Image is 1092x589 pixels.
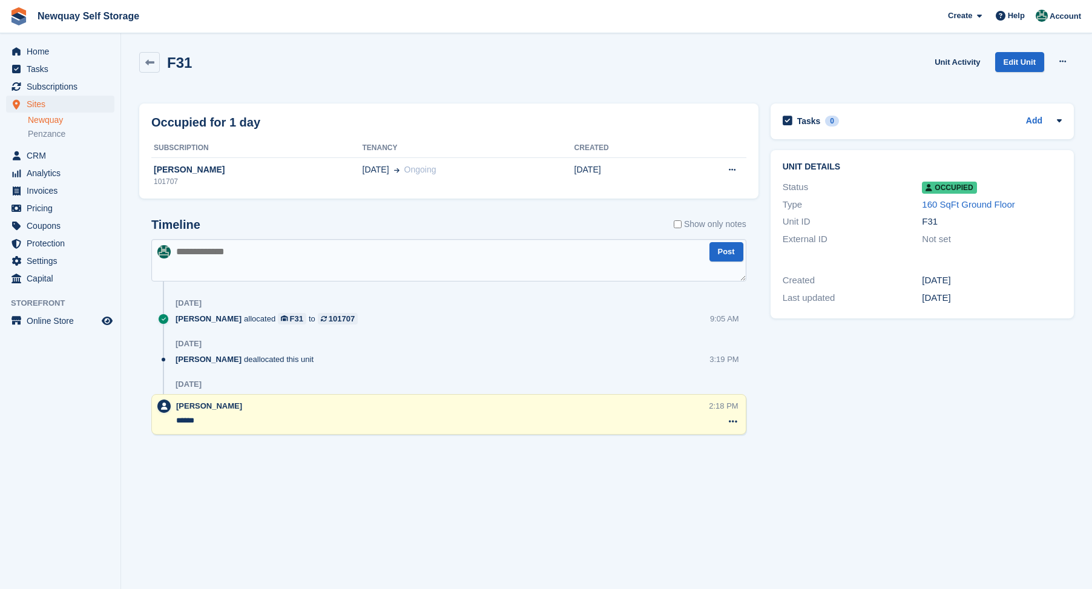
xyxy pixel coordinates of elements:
div: [PERSON_NAME] [151,163,363,176]
label: Show only notes [674,218,746,231]
td: [DATE] [574,157,674,194]
span: Capital [27,270,99,287]
div: 9:05 AM [710,313,739,324]
span: [PERSON_NAME] [176,401,242,410]
span: Protection [27,235,99,252]
span: Tasks [27,61,99,77]
span: CRM [27,147,99,164]
a: menu [6,200,114,217]
h2: Unit details [783,162,1062,172]
a: Add [1026,114,1042,128]
span: [PERSON_NAME] [176,313,242,324]
span: Invoices [27,182,99,199]
input: Show only notes [674,218,682,231]
span: Account [1050,10,1081,22]
a: menu [6,165,114,182]
div: Last updated [783,291,923,305]
span: Home [27,43,99,60]
a: menu [6,217,114,234]
img: stora-icon-8386f47178a22dfd0bd8f6a31ec36ba5ce8667c1dd55bd0f319d3a0aa187defe.svg [10,7,28,25]
div: 3:19 PM [709,354,738,365]
div: 2:18 PM [709,400,738,412]
img: JON [157,245,171,258]
th: Subscription [151,139,363,158]
div: Type [783,198,923,212]
a: menu [6,43,114,60]
a: menu [6,182,114,199]
a: F31 [278,313,306,324]
a: menu [6,96,114,113]
span: Help [1008,10,1025,22]
div: [DATE] [922,291,1062,305]
div: Created [783,274,923,288]
a: 101707 [318,313,358,324]
div: [DATE] [176,339,202,349]
span: Settings [27,252,99,269]
a: Preview store [100,314,114,328]
a: menu [6,61,114,77]
a: Unit Activity [930,52,985,72]
th: Tenancy [363,139,574,158]
div: 0 [825,116,839,127]
span: Create [948,10,972,22]
span: Pricing [27,200,99,217]
div: [DATE] [176,298,202,308]
a: 160 SqFt Ground Floor [922,199,1015,209]
div: F31 [922,215,1062,229]
div: Unit ID [783,215,923,229]
div: Status [783,180,923,194]
a: menu [6,252,114,269]
span: Storefront [11,297,120,309]
div: [DATE] [176,380,202,389]
div: [DATE] [922,274,1062,288]
div: F31 [290,313,303,324]
span: [DATE] [363,163,389,176]
div: deallocated this unit [176,354,320,365]
span: Analytics [27,165,99,182]
h2: Tasks [797,116,821,127]
a: menu [6,147,114,164]
span: Ongoing [404,165,436,174]
div: External ID [783,232,923,246]
span: Subscriptions [27,78,99,95]
div: 101707 [329,313,355,324]
div: allocated to [176,313,364,324]
a: menu [6,235,114,252]
a: menu [6,270,114,287]
a: menu [6,312,114,329]
span: Coupons [27,217,99,234]
span: [PERSON_NAME] [176,354,242,365]
img: JON [1036,10,1048,22]
div: Not set [922,232,1062,246]
a: Newquay [28,114,114,126]
h2: F31 [167,54,192,71]
a: Edit Unit [995,52,1044,72]
span: Online Store [27,312,99,329]
div: 101707 [151,176,363,187]
a: menu [6,78,114,95]
th: Created [574,139,674,158]
a: Penzance [28,128,114,140]
button: Post [709,242,743,262]
span: Occupied [922,182,976,194]
a: Newquay Self Storage [33,6,144,26]
span: Sites [27,96,99,113]
h2: Timeline [151,218,200,232]
h2: Occupied for 1 day [151,113,260,131]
